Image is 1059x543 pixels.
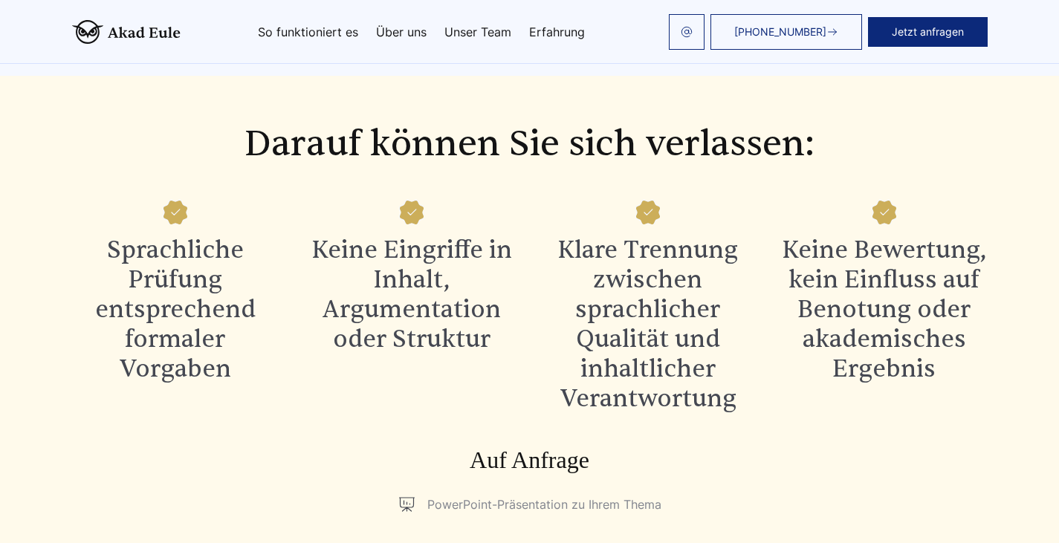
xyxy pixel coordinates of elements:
[308,195,515,414] li: Keine Eingriffe in Inhalt, Argumentation oder Struktur
[376,26,427,38] a: Über uns
[72,123,988,165] h2: Darauf können Sie sich verlassen:
[734,26,826,38] span: [PHONE_NUMBER]
[545,195,751,414] li: Klare Trennung zwischen sprachlicher Qualität und inhaltlicher Verantwortung
[258,26,358,38] a: So funktioniert es
[681,26,693,38] img: email
[444,26,511,38] a: Unser Team
[529,26,585,38] a: Erfahrung
[72,445,988,475] h3: Auf Anfrage
[710,14,862,50] a: [PHONE_NUMBER]
[72,195,279,414] li: Sprachliche Prüfung entsprechend formaler Vorgaben
[72,20,181,44] img: logo
[781,195,988,414] li: Keine Bewertung, kein Einfluss auf Benotung oder akademisches Ergebnis
[398,492,661,516] li: PowerPoint-Präsentation zu Ihrem Thema
[868,17,988,47] button: Jetzt anfragen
